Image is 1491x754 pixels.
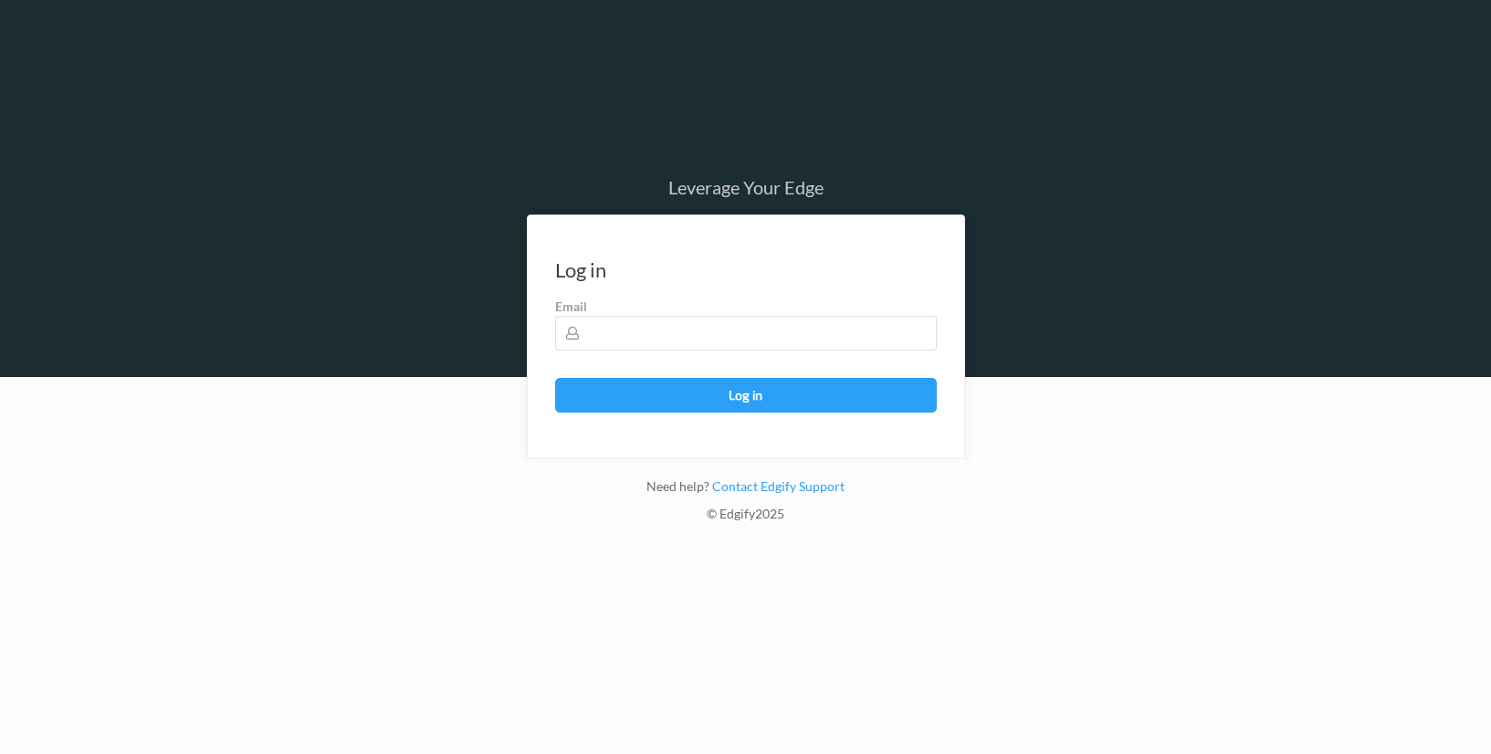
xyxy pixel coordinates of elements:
[555,261,606,279] div: Log in
[527,178,965,196] div: Leverage Your Edge
[527,505,965,532] div: © Edgify 2025
[555,298,937,316] label: Email
[555,378,937,413] button: Log in
[527,477,965,505] div: Need help?
[709,478,845,494] a: Contact Edgify Support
